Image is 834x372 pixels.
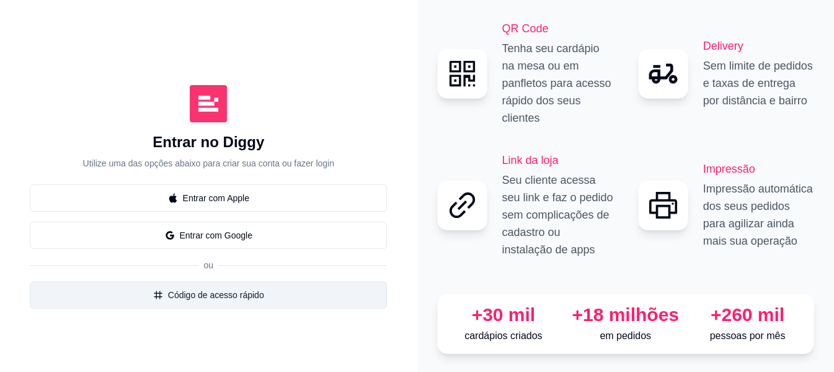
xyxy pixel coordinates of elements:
[198,260,218,270] span: ou
[569,304,681,326] div: +18 milhões
[30,281,387,309] button: numberCódigo de acesso rápido
[569,329,681,343] p: em pedidos
[502,20,613,37] h2: QR Code
[703,180,814,250] p: Impressão automática dos seus pedidos para agilizar ainda mais sua operação
[691,329,804,343] p: pessoas por mês
[168,193,178,203] span: apple
[30,184,387,212] button: appleEntrar com Apple
[691,304,804,326] div: +260 mil
[190,85,227,122] img: Diggy
[703,57,814,109] p: Sem limite de pedidos e taxas de entrega por distância e bairro
[703,160,814,178] h2: Impressão
[448,304,560,326] div: +30 mil
[153,290,163,300] span: number
[502,40,613,127] p: Tenha seu cardápio na mesa ou em panfletos para acesso rápido dos seus clientes
[502,171,613,258] p: Seu cliente acessa seu link e faz o pedido sem complicações de cadastro ou instalação de apps
[165,230,175,240] span: google
[83,157,334,170] p: Utilize uma das opções abaixo para criar sua conta ou fazer login
[448,329,560,343] p: cardápios criados
[703,37,814,55] h2: Delivery
[30,222,387,249] button: googleEntrar com Google
[153,132,264,152] h1: Entrar no Diggy
[502,152,613,169] h2: Link da loja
